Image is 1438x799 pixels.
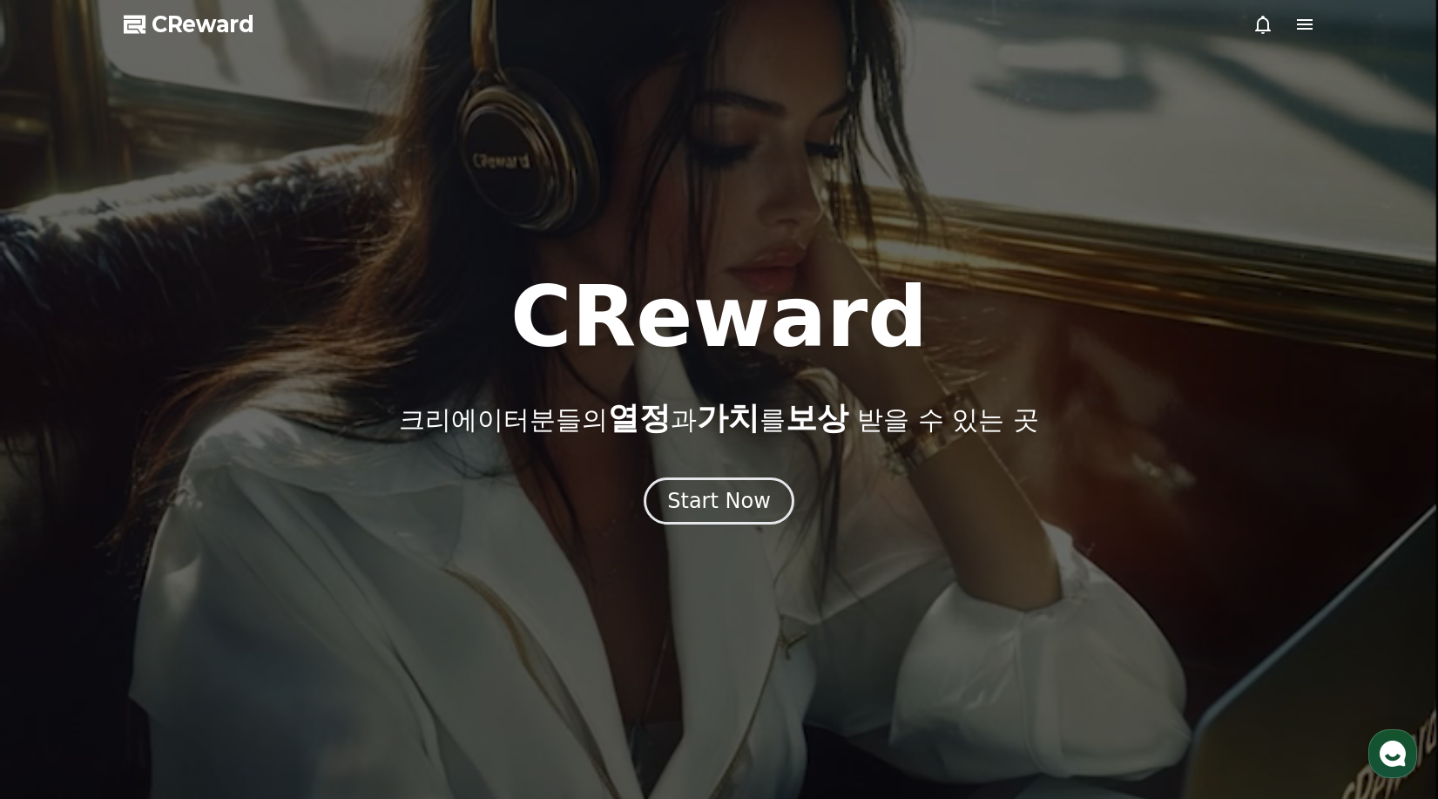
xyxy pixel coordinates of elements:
span: 열정 [608,400,671,436]
span: CReward [152,10,254,38]
span: 가치 [697,400,760,436]
div: Start Now [667,487,771,515]
p: 크리에이터분들의 과 를 받을 수 있는 곳 [399,401,1038,436]
a: CReward [124,10,254,38]
h1: CReward [510,275,928,359]
span: 보상 [786,400,848,436]
button: Start Now [644,477,794,525]
a: Start Now [644,495,794,511]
